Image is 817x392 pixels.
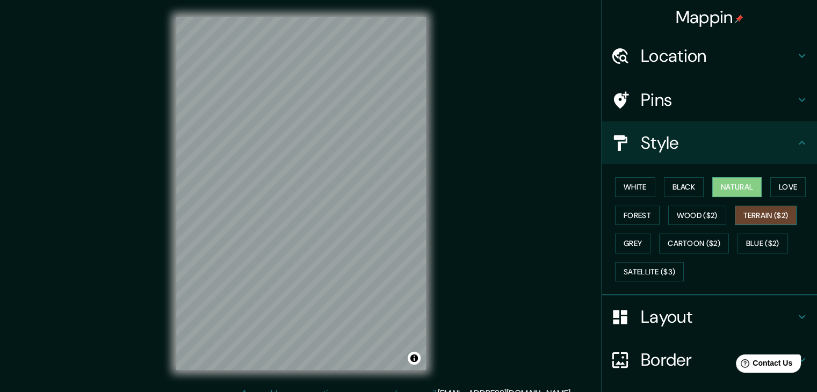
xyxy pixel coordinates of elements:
[668,206,726,226] button: Wood ($2)
[770,177,806,197] button: Love
[641,349,796,371] h4: Border
[176,17,426,370] canvas: Map
[735,14,743,23] img: pin-icon.png
[602,34,817,77] div: Location
[602,121,817,164] div: Style
[408,352,421,365] button: Toggle attribution
[615,177,655,197] button: White
[738,234,788,253] button: Blue ($2)
[602,338,817,381] div: Border
[676,6,744,28] h4: Mappin
[641,306,796,328] h4: Layout
[615,262,684,282] button: Satellite ($3)
[641,132,796,154] h4: Style
[641,45,796,67] h4: Location
[615,206,660,226] button: Forest
[712,177,762,197] button: Natural
[659,234,729,253] button: Cartoon ($2)
[602,295,817,338] div: Layout
[721,350,805,380] iframe: Help widget launcher
[615,234,650,253] button: Grey
[664,177,704,197] button: Black
[602,78,817,121] div: Pins
[641,89,796,111] h4: Pins
[735,206,797,226] button: Terrain ($2)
